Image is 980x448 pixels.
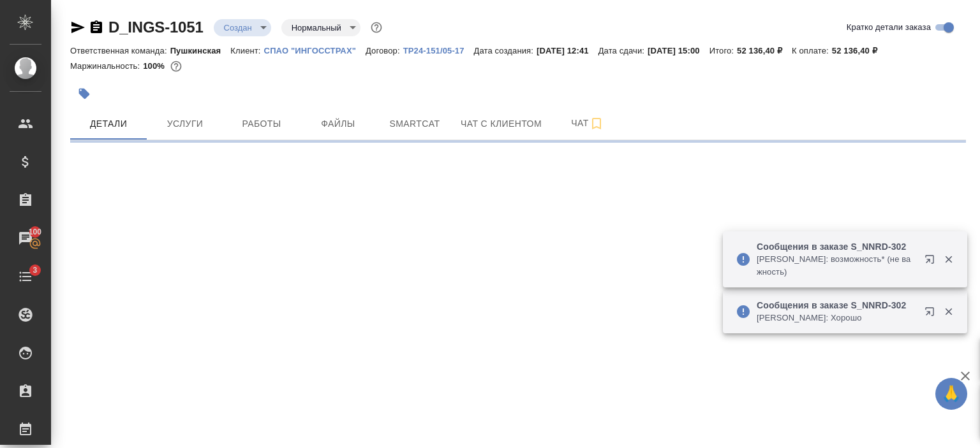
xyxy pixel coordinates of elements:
[170,46,231,55] p: Пушкинская
[368,19,385,36] button: Доп статусы указывают на важность/срочность заказа
[935,306,961,317] button: Закрыть
[281,19,360,36] div: Создан
[832,46,887,55] p: 52 136,40 ₽
[847,21,931,34] span: Кратко детали заказа
[474,46,537,55] p: Дата создания:
[308,116,369,132] span: Файлы
[403,46,474,55] p: ТР24-151/05-17
[220,22,256,33] button: Создан
[384,116,445,132] span: Smartcat
[264,46,366,55] p: СПАО "ИНГОССТРАХ"
[230,46,264,55] p: Клиент:
[917,299,947,329] button: Открыть в новой вкладке
[537,46,598,55] p: [DATE] 12:41
[231,116,292,132] span: Работы
[21,226,50,238] span: 100
[792,46,832,55] p: К оплате:
[70,61,143,71] p: Маржинальность:
[70,46,170,55] p: Ответственная команда:
[3,261,48,293] a: 3
[78,116,139,132] span: Детали
[154,116,216,132] span: Услуги
[917,247,947,277] button: Открыть в новой вкладке
[403,45,474,55] a: ТР24-151/05-17
[366,46,403,55] p: Договор:
[757,299,916,312] p: Сообщения в заказе S_NNRD-302
[589,116,604,131] svg: Подписаться
[598,46,648,55] p: Дата сдачи:
[214,19,271,36] div: Создан
[557,115,618,131] span: Чат
[89,20,104,35] button: Скопировать ссылку
[70,80,98,108] button: Добавить тэг
[108,18,204,36] a: D_INGS-1051
[648,46,709,55] p: [DATE] 15:00
[757,253,916,278] p: [PERSON_NAME]: возможность* (не важность)
[288,22,345,33] button: Нормальный
[3,222,48,254] a: 100
[757,240,916,253] p: Сообщения в заказе S_NNRD-302
[709,46,737,55] p: Итого:
[143,61,168,71] p: 100%
[935,254,961,265] button: Закрыть
[25,264,45,277] span: 3
[264,45,366,55] a: СПАО "ИНГОССТРАХ"
[461,116,542,132] span: Чат с клиентом
[757,312,916,324] p: [PERSON_NAME]: Хорошо
[168,58,184,75] button: 0.00 RUB;
[70,20,85,35] button: Скопировать ссылку для ЯМессенджера
[737,46,792,55] p: 52 136,40 ₽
